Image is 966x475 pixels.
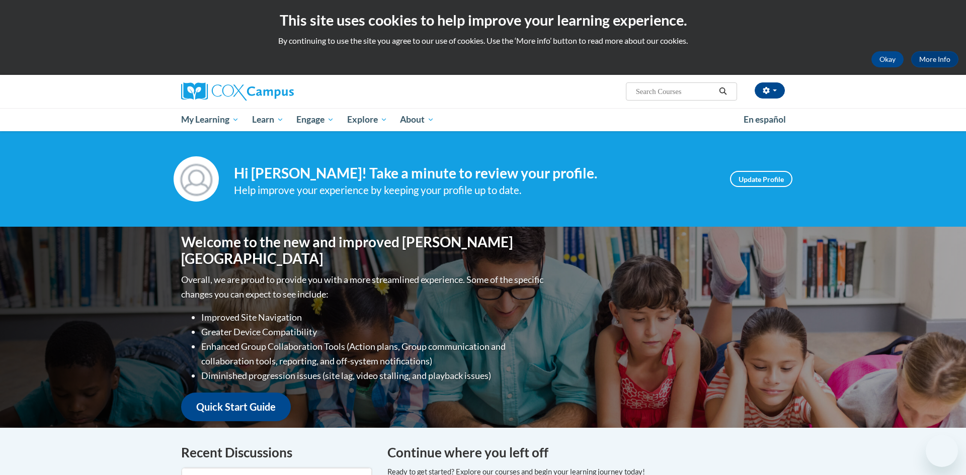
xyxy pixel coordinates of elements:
[400,114,434,126] span: About
[234,182,715,199] div: Help improve your experience by keeping your profile up to date.
[8,35,958,46] p: By continuing to use the site you agree to our use of cookies. Use the ‘More info’ button to read...
[387,443,785,462] h4: Continue where you left off
[174,156,219,202] img: Profile Image
[296,114,334,126] span: Engage
[201,368,546,383] li: Diminished progression issues (site lag, video stalling, and playback issues)
[737,109,792,130] a: En español
[730,171,792,187] a: Update Profile
[744,114,786,125] span: En español
[234,165,715,182] h4: Hi [PERSON_NAME]! Take a minute to review your profile.
[181,443,372,462] h4: Recent Discussions
[347,114,387,126] span: Explore
[394,108,441,131] a: About
[341,108,394,131] a: Explore
[8,10,958,30] h2: This site uses cookies to help improve your learning experience.
[181,393,291,421] a: Quick Start Guide
[290,108,341,131] a: Engage
[926,435,958,467] iframe: Button to launch messaging window
[246,108,290,131] a: Learn
[181,82,372,101] a: Cox Campus
[715,85,731,98] button: Search
[175,108,246,131] a: My Learning
[201,310,546,325] li: Improved Site Navigation
[181,272,546,302] p: Overall, we are proud to provide you with a more streamlined experience. Some of the specific cha...
[755,82,785,99] button: Account Settings
[252,114,284,126] span: Learn
[181,82,294,101] img: Cox Campus
[635,85,715,98] input: Search Courses
[871,51,904,67] button: Okay
[911,51,958,67] a: More Info
[166,108,800,131] div: Main menu
[181,114,239,126] span: My Learning
[201,339,546,368] li: Enhanced Group Collaboration Tools (Action plans, Group communication and collaboration tools, re...
[201,325,546,339] li: Greater Device Compatibility
[181,234,546,267] h1: Welcome to the new and improved [PERSON_NAME][GEOGRAPHIC_DATA]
